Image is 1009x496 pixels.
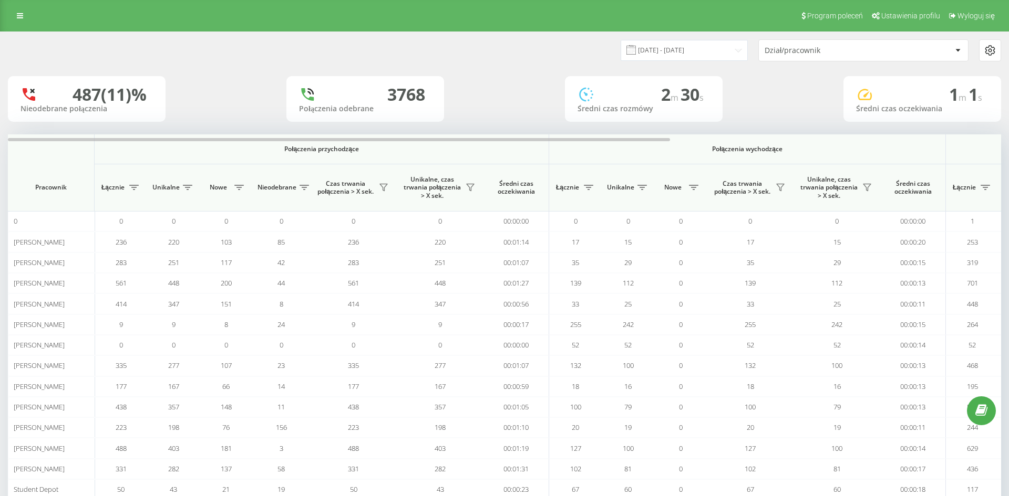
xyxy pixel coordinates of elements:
span: 52 [624,340,632,350]
td: 00:00:15 [880,314,946,335]
span: Program poleceń [807,12,863,20]
span: [PERSON_NAME] [14,320,65,329]
div: Dział/pracownik [765,46,890,55]
span: 79 [624,402,632,411]
span: 60 [624,484,632,494]
span: 0 [748,216,752,226]
span: 66 [222,382,230,391]
span: 139 [745,278,756,288]
span: 29 [624,258,632,267]
span: 42 [277,258,285,267]
span: 282 [435,464,446,473]
span: Wyloguj się [957,12,995,20]
span: s [978,92,982,103]
span: 21 [222,484,230,494]
span: 44 [277,278,285,288]
td: 00:00:00 [880,211,946,231]
span: 15 [624,237,632,247]
span: 9 [119,320,123,329]
span: 195 [967,382,978,391]
span: 357 [435,402,446,411]
span: 0 [172,340,176,350]
span: 414 [116,299,127,309]
span: 112 [831,278,842,288]
td: 00:00:11 [880,293,946,314]
span: 0 [679,320,683,329]
span: 198 [435,423,446,432]
span: 52 [747,340,754,350]
span: 223 [116,423,127,432]
td: 00:00:13 [880,376,946,397]
td: 00:00:15 [880,252,946,273]
span: 0 [438,340,442,350]
span: 438 [348,402,359,411]
span: 331 [348,464,359,473]
span: 561 [348,278,359,288]
span: 16 [624,382,632,391]
span: 0 [224,340,228,350]
span: 79 [833,402,841,411]
span: [PERSON_NAME] [14,278,65,288]
span: 701 [967,278,978,288]
span: 132 [745,361,756,370]
span: 177 [116,382,127,391]
span: 50 [350,484,357,494]
span: 117 [221,258,232,267]
td: 00:00:20 [880,231,946,252]
span: 167 [168,382,179,391]
span: Połączenia wychodzące [574,145,921,153]
td: 00:01:31 [483,459,549,479]
span: Unikalne [152,183,180,192]
span: 0 [679,340,683,350]
span: [PERSON_NAME] [14,299,65,309]
div: Średni czas rozmówy [578,104,710,113]
span: 335 [116,361,127,370]
td: 00:00:17 [483,314,549,335]
span: Łącznie [951,183,977,192]
span: 0 [679,402,683,411]
span: 18 [572,382,579,391]
span: 357 [168,402,179,411]
span: 0 [679,484,683,494]
span: 127 [745,444,756,453]
span: 52 [833,340,841,350]
span: 0 [679,278,683,288]
span: 468 [967,361,978,370]
span: 117 [967,484,978,494]
span: Unikalne [607,183,634,192]
span: 347 [168,299,179,309]
span: 18 [747,382,754,391]
span: Student Depot [14,484,58,494]
span: 0 [679,423,683,432]
span: Łącznie [554,183,581,192]
span: [PERSON_NAME] [14,402,65,411]
span: 255 [745,320,756,329]
span: 0 [438,216,442,226]
span: [PERSON_NAME] [14,340,65,350]
span: Średni czas oczekiwania [888,180,938,196]
span: 0 [119,340,123,350]
span: 100 [623,444,634,453]
td: 00:00:14 [880,335,946,355]
span: 100 [623,361,634,370]
span: 9 [438,320,442,329]
span: 264 [967,320,978,329]
span: 156 [276,423,287,432]
span: 100 [745,402,756,411]
span: 19 [277,484,285,494]
span: 33 [747,299,754,309]
span: 132 [570,361,581,370]
span: 331 [116,464,127,473]
span: 43 [170,484,177,494]
span: 414 [348,299,359,309]
span: 0 [14,216,17,226]
span: 23 [277,361,285,370]
span: 0 [679,361,683,370]
span: 220 [168,237,179,247]
span: 403 [168,444,179,453]
span: 35 [572,258,579,267]
span: 0 [280,216,283,226]
span: Unikalne, czas trwania połączenia > X sek. [799,175,859,200]
span: 177 [348,382,359,391]
span: [PERSON_NAME] [14,464,65,473]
